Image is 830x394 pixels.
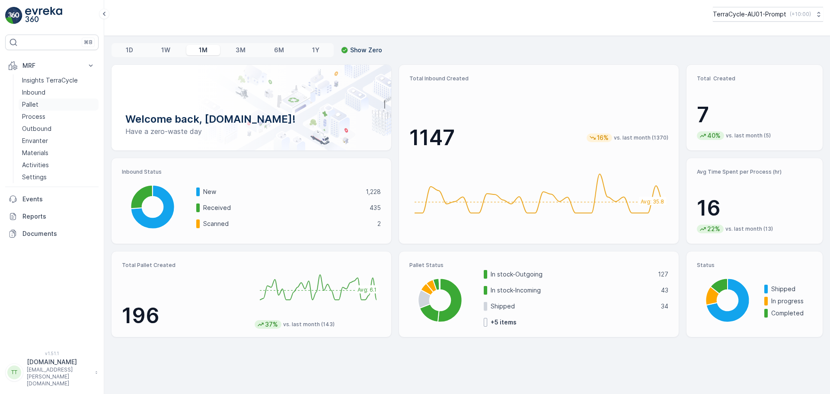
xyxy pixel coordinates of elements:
div: TT [7,365,21,379]
button: TerraCycle-AU01-Prompt(+10:00) [713,7,823,22]
p: Received [203,203,364,212]
p: 2 [377,219,381,228]
p: Documents [22,229,95,238]
a: Outbound [19,123,99,135]
p: Process [22,112,45,121]
p: 127 [658,270,668,279]
p: 6M [274,46,284,54]
p: Outbound [22,124,51,133]
a: Inbound [19,86,99,98]
p: 37% [264,320,279,329]
button: MRF [5,57,99,74]
p: Completed [771,309,812,318]
span: v 1.51.1 [5,351,99,356]
a: Envanter [19,135,99,147]
p: 34 [661,302,668,311]
p: vs. last month (1370) [614,134,668,141]
p: 40% [706,131,721,140]
p: Welcome back, [DOMAIN_NAME]! [125,112,377,126]
p: Scanned [203,219,372,228]
p: Inbound Status [122,168,381,175]
p: Total Created [697,75,812,82]
p: MRF [22,61,81,70]
p: [DOMAIN_NAME] [27,358,91,366]
p: + 5 items [491,318,517,327]
p: Status [697,262,812,269]
p: 16 [697,195,812,221]
p: 3M [236,46,246,54]
p: Activities [22,161,49,169]
p: vs. last month (13) [725,226,773,232]
p: Inbound [22,88,45,97]
p: 22% [706,225,721,233]
p: Envanter [22,137,48,145]
a: Insights TerraCycle [19,74,99,86]
p: In stock-Incoming [491,286,655,295]
img: logo [5,7,22,24]
p: Total Pallet Created [122,262,248,269]
a: Events [5,191,99,208]
a: Process [19,111,99,123]
p: Insights TerraCycle [22,76,78,85]
p: ⌘B [84,39,93,46]
p: ( +10:00 ) [790,11,811,18]
p: In progress [771,297,812,305]
p: 1M [199,46,207,54]
p: 1,228 [366,187,381,196]
p: Events [22,195,95,203]
p: Materials [22,149,48,157]
a: Reports [5,208,99,225]
a: Activities [19,159,99,171]
p: Show Zero [350,46,382,54]
p: 1D [126,46,133,54]
p: Have a zero-waste day [125,126,377,137]
p: 196 [122,303,248,329]
a: Pallet [19,98,99,111]
p: Pallet Status [409,262,668,269]
p: Shipped [771,285,812,293]
p: 43 [661,286,668,295]
p: 1147 [409,125,455,151]
p: Avg Time Spent per Process (hr) [697,168,812,175]
p: TerraCycle-AU01-Prompt [713,10,786,19]
img: logo_light-DOdMpM7g.png [25,7,62,24]
p: 7 [697,102,812,128]
p: 1W [161,46,170,54]
a: Documents [5,225,99,242]
p: Shipped [491,302,655,311]
a: Materials [19,147,99,159]
p: [EMAIL_ADDRESS][PERSON_NAME][DOMAIN_NAME] [27,366,91,387]
p: In stock-Outgoing [491,270,652,279]
p: vs. last month (143) [283,321,335,328]
p: New [203,187,360,196]
p: Settings [22,173,47,181]
p: vs. last month (5) [726,132,771,139]
p: 1Y [312,46,319,54]
p: Reports [22,212,95,221]
p: 16% [596,133,610,142]
p: 435 [370,203,381,212]
p: Pallet [22,100,38,109]
button: TT[DOMAIN_NAME][EMAIL_ADDRESS][PERSON_NAME][DOMAIN_NAME] [5,358,99,387]
p: Total Inbound Created [409,75,668,82]
a: Settings [19,171,99,183]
